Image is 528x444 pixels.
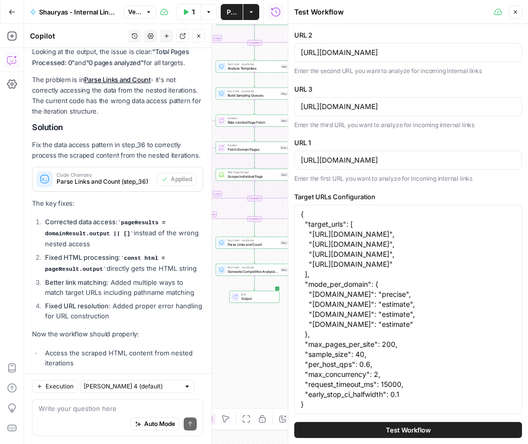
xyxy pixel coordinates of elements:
input: https://example.com/page-1 [301,155,515,165]
span: Analyze Templates [228,66,279,71]
textarea: { "target_urls": [ "[URL][DOMAIN_NAME]", "[URL][DOMAIN_NAME]", "[URL][DOMAIN_NAME]", "[URL][DOMAI... [301,209,515,409]
p: Enter the first URL you want to analyze for incoming internal links [294,174,522,184]
p: The problem is in - it's not correctly accessing the data from the nested iterations. The current... [32,75,203,117]
strong: "Total Pages Processed: 0" [32,48,189,66]
div: Step 36 [280,240,291,245]
span: Scrape Individual Page [228,174,278,179]
g: Edge from step_33-iteration-end to step_36 [254,222,255,236]
li: Access the scraped HTML content from nested iterations [43,348,203,368]
g: Edge from step_34 to step_35 [254,154,255,168]
g: Edge from step_32 to step_33 [254,100,255,114]
label: URL 1 [294,138,522,148]
p: Enter the third URL you want to analyze for incoming internal links [294,120,522,130]
span: Shauryas - Internal Link Analysis (Sampling Method) [39,7,116,17]
code: const html = pageResult.output [45,255,165,272]
a: Parse Links and Count [84,76,151,84]
span: Run Code · JavaScript [228,89,278,93]
span: Version 5 [128,8,143,17]
div: Step 33 [280,118,291,123]
span: Code Changes [57,172,153,177]
span: Generate Competitive Analysis Report [228,269,278,274]
g: Edge from step_37 to end [254,276,255,290]
p: Fix the data access pattern in step_36 to correctly process the scraped content from the nested i... [32,140,203,161]
button: Applied [157,173,197,186]
div: Step 34 [280,145,291,150]
strong: "0 pages analyzed" [86,59,144,67]
div: Copilot [30,31,125,41]
div: Run Code · JavaScriptAnalyze TemplatesStep 31 [216,61,293,73]
div: Step 35 [280,172,291,177]
strong: Fixed URL resolution [45,302,109,310]
strong: Fixed HTML processing [45,253,119,261]
p: Looking at the output, the issue is clear: and for all targets. [32,47,203,68]
label: Target URLs Configuration [294,192,522,202]
li: : Added proper error handling for URL construction [43,301,203,321]
label: URL 3 [294,84,522,94]
div: Complete [216,40,293,46]
div: LoopIterationFetch Domain PagesStep 34 [216,142,293,154]
button: Publish [221,4,243,20]
div: Step 31 [281,64,291,69]
div: Run Code · JavaScriptGenerate Competitive Analysis ReportStep 37 [216,264,293,276]
div: LoopIterationRate-Limited Page FetchStep 33 [216,115,293,127]
input: Claude Sonnet 4 (default) [84,381,180,391]
div: Web Page ScrapeScrape Individual PageStep 35 [216,169,293,181]
span: Execution [46,382,74,391]
div: Run Code · JavaScriptParse Links and CountStep 36 [216,237,293,249]
span: Run Code · JavaScript [228,265,278,269]
span: Parse Links and Count (step_36) [57,177,153,186]
span: Iteration [228,116,278,120]
button: Shauryas - Internal Link Analysis (Sampling Method) [24,4,122,20]
button: Auto Mode [131,417,180,430]
g: Edge from step_31 to step_32 [254,73,255,87]
input: https://example.com/page-3 [301,102,515,112]
li: : Added multiple ways to match target URLs including pathname matching [43,277,203,297]
div: Complete [247,196,262,201]
span: Output [241,296,275,301]
button: Test Workflow [294,422,522,438]
span: Web Page Scrape [228,170,278,174]
span: Parse Links and Count [228,242,278,247]
span: Fetch Domain Pages [228,147,278,152]
div: EndOutput [216,291,293,303]
div: Step 32 [280,91,291,96]
h2: Solution [32,123,203,132]
span: Run Code · JavaScript [228,62,279,66]
span: Applied [171,175,192,184]
button: Execution [32,380,78,393]
g: Edge from step_36 to step_37 [254,249,255,263]
span: Build Sampling Queues [228,93,278,98]
span: Test Workflow [192,7,195,17]
g: Edge from step_33 to step_34 [254,127,255,141]
li: : directly gets the HTML string [43,252,203,274]
div: Complete [247,40,262,46]
p: Enter the second URL you want to analyze for incoming internal links [294,66,522,76]
button: Test Workflow [176,4,201,20]
p: Now the workflow should properly: [32,329,203,339]
p: The key fixes: [32,198,203,209]
div: Complete [216,196,293,201]
span: Auto Mode [144,419,175,428]
span: Iteration [228,143,278,147]
span: Publish [227,7,237,17]
div: Complete [247,216,262,222]
button: Version 5 [124,6,156,19]
span: Run Code · JavaScript [228,238,278,242]
span: End [241,292,275,296]
span: Rate-Limited Page Fetch [228,120,278,125]
g: Edge from step_29-iteration-end to step_31 [254,46,255,60]
strong: Corrected data access [45,218,116,226]
input: https://example.com/page-2 [301,48,515,58]
span: Test Workflow [386,425,431,435]
li: Extract and count real internal links pointing to target pages [43,371,203,391]
strong: Better link matching [45,278,107,286]
div: Complete [216,216,293,222]
label: URL 2 [294,30,522,40]
li: : instead of the wrong nested access [43,217,203,249]
div: Step 37 [280,267,291,272]
div: Run Code · JavaScriptBuild Sampling QueuesStep 32 [216,88,293,100]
